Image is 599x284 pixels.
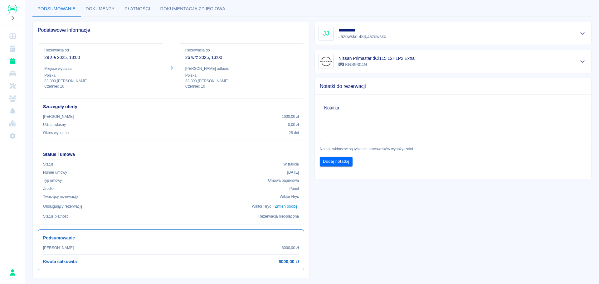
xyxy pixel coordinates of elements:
[2,80,22,92] a: Serwisy
[287,170,299,175] p: [DATE]
[2,92,22,105] a: Klienci
[43,178,62,183] p: Typ umowy
[268,178,299,183] p: Umowa papierowa
[8,14,17,22] button: Rozwiń nawigację
[43,204,83,209] p: Obsługujący rezerwację
[155,2,231,17] button: Dokumentacja zdjęciowa
[44,66,157,71] p: Miejsce wydania
[288,122,299,128] p: 0,00 zł
[44,54,157,61] p: 29 sie 2025, 13:00
[320,55,332,68] img: Image
[43,186,54,191] p: Żrodło
[43,151,299,158] h6: Status i umowa
[338,33,387,40] p: Jazowsko 434 , Jazowsko
[2,42,22,55] a: Kalendarz
[319,26,334,41] div: JJ
[185,78,298,84] p: 33-390 , [PERSON_NAME]
[320,83,586,89] span: Notatki do rezerwacji
[43,194,78,200] p: Tworzący rezerwację
[283,161,299,167] p: W trakcie
[43,235,299,241] h6: Podsumowanie
[577,57,588,66] button: Pokaż szczegóły
[280,194,299,200] p: Wiktor Hryc
[252,204,271,209] p: Wiktor Hryc
[185,73,298,78] p: Polska
[2,130,22,142] a: Ustawienia
[43,161,54,167] p: Status
[38,27,304,33] span: Podstawowe informacje
[43,122,66,128] p: Udział własny
[274,202,299,211] button: Zmień osobę
[338,61,415,68] p: KNS9304N
[43,103,299,110] h6: Szczegóły oferty
[185,54,298,61] p: 26 wrz 2025, 13:00
[44,73,157,78] p: Polska
[2,30,22,42] a: Dashboard
[43,170,67,175] p: Numer umowy
[2,105,22,117] a: Powiadomienia
[120,2,155,17] button: Płatności
[2,55,22,67] a: Rezerwacje
[44,47,157,53] p: Rezerwacja od
[43,114,74,119] p: [PERSON_NAME]
[185,84,298,89] p: Czerniec 10
[44,78,157,84] p: 33-390 , [PERSON_NAME]
[32,2,81,17] button: Podsumowanie
[43,130,69,136] p: Okres wynajmu
[185,47,298,53] p: Rezerwacja do
[338,55,415,61] h6: Nissan Primastar dCi115 L2H1P2 Extra
[81,2,120,17] button: Dokumenty
[320,157,353,166] button: Dodaj notatkę
[43,214,69,219] p: Status płatności
[258,214,299,219] p: Rezerwacja nieopłacona
[289,130,299,136] p: 28 dni
[44,84,157,89] p: Czerniec 10
[43,245,74,251] p: [PERSON_NAME]
[8,5,17,13] img: Renthelp
[282,114,299,119] p: 1000,00 zł
[43,258,77,265] h6: Kwota całkowita
[2,67,22,80] a: Flota
[6,266,19,279] button: Karol Klag
[320,146,586,152] p: Notatki widoczne są tylko dla pracowników wypożyczalni.
[2,117,22,130] a: Widget WWW
[279,258,299,265] h6: 6000,00 zł
[282,245,299,251] p: 6000,00 zł
[185,66,298,71] p: [PERSON_NAME] odbioru
[577,29,588,38] button: Pokaż szczegóły
[290,186,299,191] p: Panel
